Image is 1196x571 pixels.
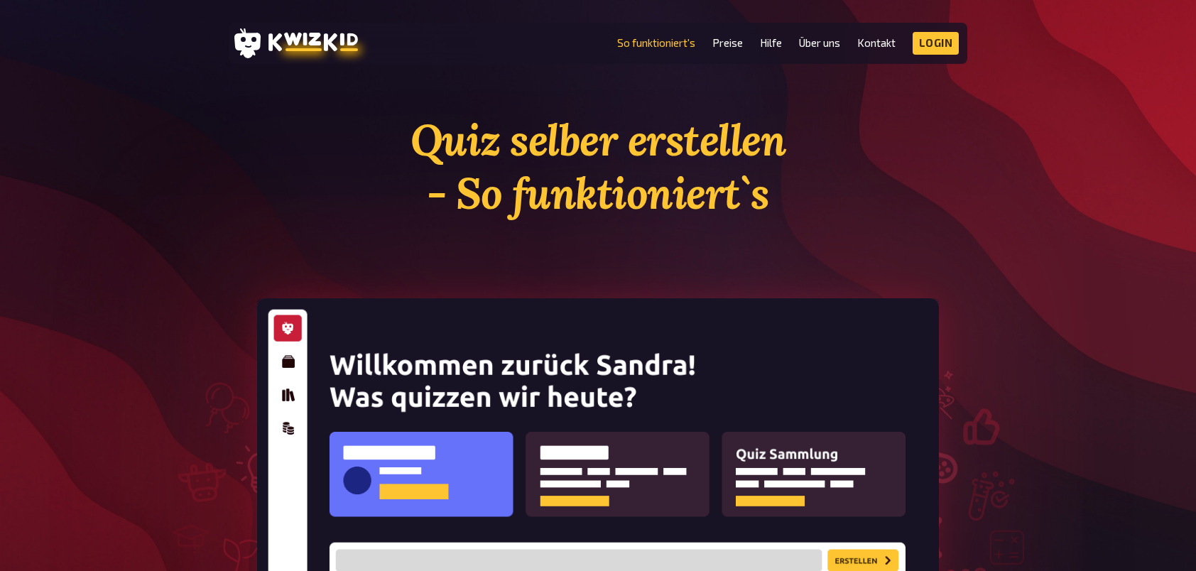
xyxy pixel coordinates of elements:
a: Kontakt [857,37,896,49]
a: Hilfe [760,37,782,49]
a: Über uns [799,37,840,49]
a: Login [913,32,959,55]
h1: Quiz selber erstellen - So funktioniert`s [257,114,939,220]
a: So funktioniert's [617,37,695,49]
a: Preise [712,37,743,49]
